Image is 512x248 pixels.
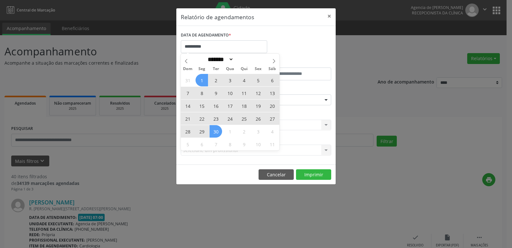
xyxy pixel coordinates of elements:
input: Year [234,56,255,63]
span: Setembro 6, 2025 [266,74,278,86]
span: Setembro 18, 2025 [238,100,250,112]
span: Outubro 3, 2025 [252,125,264,138]
span: Setembro 14, 2025 [181,100,194,112]
span: Setembro 17, 2025 [224,100,236,112]
span: Setembro 25, 2025 [238,112,250,125]
span: Agosto 31, 2025 [181,74,194,86]
button: Cancelar [259,169,294,180]
span: Setembro 29, 2025 [196,125,208,138]
span: Outubro 5, 2025 [181,138,194,150]
span: Outubro 6, 2025 [196,138,208,150]
button: Imprimir [296,169,331,180]
span: Outubro 4, 2025 [266,125,278,138]
span: Setembro 8, 2025 [196,87,208,99]
span: Sex [251,67,265,71]
span: Outubro 7, 2025 [210,138,222,150]
span: Setembro 12, 2025 [252,87,264,99]
span: Qua [223,67,237,71]
select: Month [205,56,234,63]
span: Setembro 3, 2025 [224,74,236,86]
span: Setembro 21, 2025 [181,112,194,125]
span: Outubro 11, 2025 [266,138,278,150]
span: Setembro 4, 2025 [238,74,250,86]
span: Outubro 10, 2025 [252,138,264,150]
span: Setembro 27, 2025 [266,112,278,125]
span: Qui [237,67,251,71]
span: Setembro 19, 2025 [252,100,264,112]
span: Seg [195,67,209,71]
span: Setembro 10, 2025 [224,87,236,99]
span: Outubro 8, 2025 [224,138,236,150]
span: Ter [209,67,223,71]
label: ATÉ [258,58,331,68]
span: Setembro 22, 2025 [196,112,208,125]
label: DATA DE AGENDAMENTO [181,30,231,40]
span: Setembro 5, 2025 [252,74,264,86]
span: Setembro 28, 2025 [181,125,194,138]
span: Setembro 15, 2025 [196,100,208,112]
span: Setembro 11, 2025 [238,87,250,99]
span: Outubro 2, 2025 [238,125,250,138]
span: Setembro 13, 2025 [266,87,278,99]
span: Dom [181,67,195,71]
h5: Relatório de agendamentos [181,13,254,21]
span: Outubro 9, 2025 [238,138,250,150]
span: Setembro 2, 2025 [210,74,222,86]
span: Setembro 30, 2025 [210,125,222,138]
span: Setembro 23, 2025 [210,112,222,125]
button: Close [323,8,336,24]
span: Setembro 26, 2025 [252,112,264,125]
span: Setembro 9, 2025 [210,87,222,99]
span: Setembro 16, 2025 [210,100,222,112]
span: Setembro 20, 2025 [266,100,278,112]
span: Setembro 1, 2025 [196,74,208,86]
span: Setembro 24, 2025 [224,112,236,125]
span: Setembro 7, 2025 [181,87,194,99]
span: Sáb [265,67,279,71]
span: Outubro 1, 2025 [224,125,236,138]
